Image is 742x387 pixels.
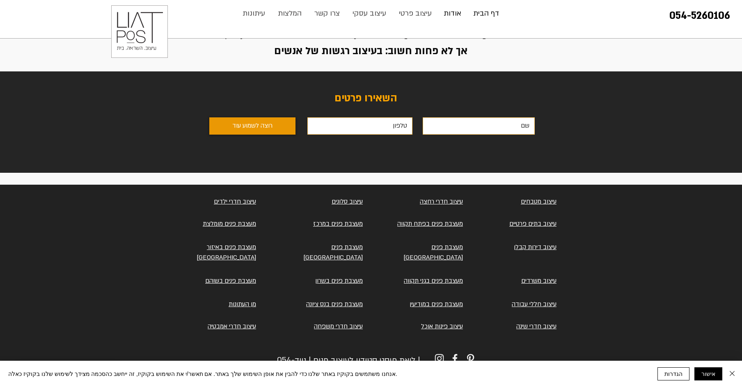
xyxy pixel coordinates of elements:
p: אודות [440,5,465,22]
a: מן העתונות [229,300,256,308]
p: עיצוב עסקי [348,5,390,22]
a: מעצבת פנים מומלצת [203,220,256,228]
p: עיתונות [238,5,269,22]
a: עיצוב חדרי אמבטיה [208,322,256,330]
a: עיצוב סלונים [332,197,363,206]
a: צרו קשר [308,5,346,22]
a: עיצוב פרטי [392,5,438,22]
a: מעצבת פנים בפתח תקווה [397,220,463,228]
a: עיצוב חללי עבודה [512,300,556,308]
img: סגירה [727,369,737,378]
a: דף הבית [467,5,505,22]
a: מעצבת פנים [GEOGRAPHIC_DATA] [303,243,363,261]
ul: סרגל קישורים לרשתות חברתיות [433,353,476,364]
a: מעצבת פנים [GEOGRAPHIC_DATA] [403,243,463,261]
a: עיצוב דירות קבלן [514,243,556,251]
a: עיצוב חדרי רחצה [420,197,463,206]
h6: | ליאת פוסט סטודיו לעיצוב פנים | נייד [265,354,432,380]
input: טלפון [307,117,412,135]
button: אישור [694,367,722,380]
button: הגדרות [657,367,689,380]
a: 054-5260106 [277,355,364,379]
span: השאירו פרטים [334,92,397,105]
a: 054-5260106 [669,9,730,23]
a: עיצוב משרדים [521,277,556,285]
input: שם [423,117,535,135]
a: עיתונות [236,5,271,22]
button: סגירה [727,367,737,380]
a: עיצוב בתים פרטיים [509,220,556,228]
a: מעצבת פנים בשרון [315,277,363,285]
a: אודות [438,5,467,22]
a: מעצבת פנים בנס ציונה [306,300,363,308]
a: מעצבת פנים במרכז [313,220,363,228]
a: עיצוב מטבחים [521,197,556,206]
a: עיצוב פינות אוכל [421,322,463,330]
p: עיצוב פרטי [395,5,436,22]
span: רוצה לשמוע עוד [232,121,273,131]
button: רוצה לשמוע עוד [209,117,295,135]
span: אנחנו משתמשים בקוקיז באתר שלנו כדי להבין את אופן השימוש שלך באתר. אם תאשר/י את השימוש בקוקיז, זה ... [8,370,397,378]
a: עיצוב חדרי משפחה [314,322,363,330]
a: עיצוב עסקי [346,5,392,22]
p: דף הבית [469,5,503,22]
p: המלצות [274,5,306,22]
a: עיצוב חדרי שינה [516,322,556,330]
a: מעצבת פנים באיזור [GEOGRAPHIC_DATA] [197,243,256,261]
nav: אתר [236,5,506,22]
a: מעצבת פנים בשוהם [205,277,256,285]
a: מעצבת פנים במודיעין [410,300,463,308]
a: מעצבת פנים בגני תקווה [404,277,463,285]
p: צרו קשר [310,5,344,22]
a: המלצות [271,5,308,22]
a: עיצוב חדרי ילדים [214,197,256,206]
